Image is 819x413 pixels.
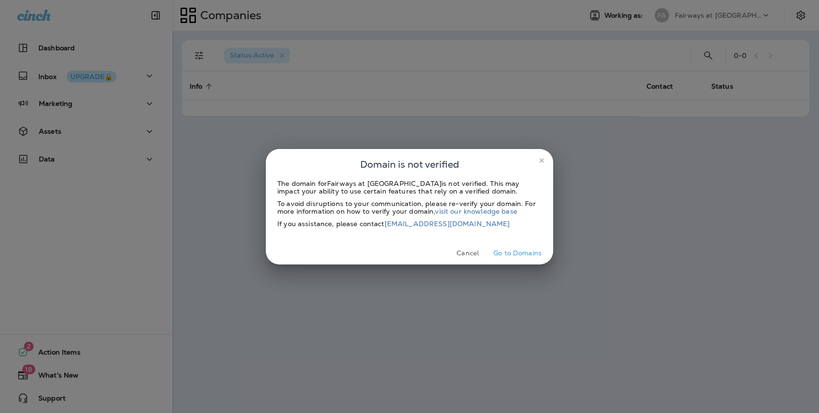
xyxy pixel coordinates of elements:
[450,246,486,261] button: Cancel
[277,200,542,215] div: To avoid disruptions to your communication, please re-verify your domain. For more information on...
[534,153,549,168] button: close
[435,207,517,216] a: visit our knowledge base
[360,157,459,172] span: Domain is not verified
[489,246,546,261] button: Go to Domains
[385,219,510,228] a: [EMAIL_ADDRESS][DOMAIN_NAME]
[277,220,542,228] div: If you assistance, please contact
[277,180,542,195] div: The domain for Fairways at [GEOGRAPHIC_DATA] is not verified. This may impact your ability to use...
